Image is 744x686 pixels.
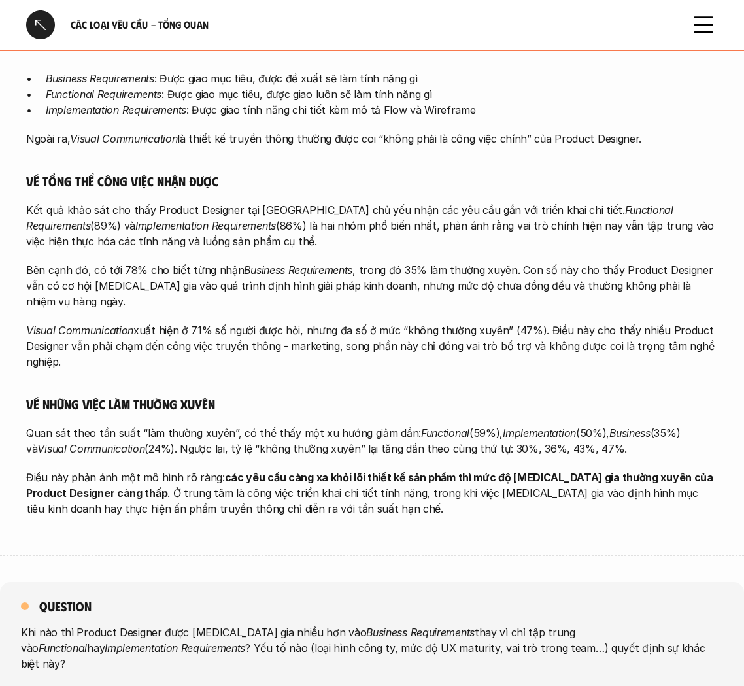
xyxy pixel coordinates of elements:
strong: các yêu cầu càng xa khỏi lõi thiết kế sản phẩm thì mức độ [MEDICAL_DATA] gia thường xuyên của Pro... [26,471,715,500]
h5: Question [39,598,92,614]
em: Business Requirements [244,264,352,277]
p: Kết quả khảo sát cho thấy Product Designer tại [GEOGRAPHIC_DATA] chủ yếu nhận các yêu cầu gắn với... [26,202,718,249]
h5: Về tổng thể công việc nhận được [26,173,718,189]
em: Implementation Requirements [105,642,245,655]
p: Ngoài ra, là thiết kế truyền thông thường được coi “không phải là công việc chính” của Product De... [26,131,718,146]
p: xuất hiện ở 71% số người được hỏi, nhưng đa số ở mức “không thường xuyên” (47%). Điều này cho thấ... [26,322,718,369]
em: Visual Communication [70,132,177,145]
p: Khi nào thì Product Designer được [MEDICAL_DATA] gia nhiều hơn vào thay vì chỉ tập trung vào hay ... [21,625,723,672]
p: : Được giao tính năng chi tiết kèm mô tả Flow và Wireframe [46,102,718,118]
em: Implementation [503,426,576,439]
em: Functional Requirements [46,88,161,101]
em: Implementation Requirements [46,103,186,116]
h6: Các loại yêu cầu - Tổng quan [71,18,673,32]
em: Business Requirements [46,72,154,85]
p: Quan sát theo tần suất “làm thường xuyên”, có thể thấy một xu hướng giảm dần: (59%), (50%), (35%)... [26,425,718,456]
em: Visual Communication [37,442,144,455]
em: Functional [39,642,87,655]
em: Visual Communication [26,324,133,337]
em: Business [609,426,651,439]
p: : Được giao mục tiêu, được giao luôn sẽ làm tính năng gì [46,86,718,102]
em: Business Requirements [366,626,475,639]
h5: Về những việc làm thường xuyên [26,396,718,412]
em: Implementation Requirements [135,219,276,232]
p: : Được giao mục tiêu, được đề xuất sẽ làm tính năng gì [46,71,718,86]
p: Bên cạnh đó, có tới 78% cho biết từng nhận , trong đó 35% làm thường xuyên. Con số này cho thấy P... [26,262,718,309]
p: Điều này phản ánh một mô hình rõ ràng: . Ở trung tâm là công việc triển khai chi tiết tính năng, ... [26,470,718,517]
em: Functional [421,426,469,439]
